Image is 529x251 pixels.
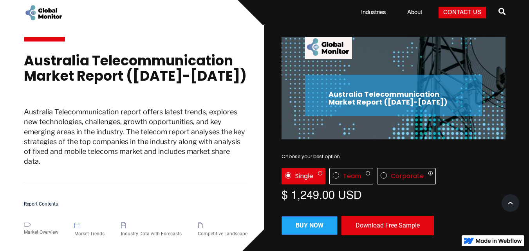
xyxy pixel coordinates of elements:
[282,168,506,184] div: License
[24,228,58,236] div: Market Overview
[476,238,522,243] img: Made in Webflow
[24,53,248,91] h1: Australia Telecommunication Market Report ([DATE]-[DATE])
[282,216,338,235] a: Buy now
[498,5,506,20] a: 
[24,202,248,207] h5: Report Contents
[74,230,105,238] div: Market Trends
[356,9,391,16] a: Industries
[391,172,424,180] div: Corporate
[329,90,459,106] h2: Australia Telecommunication Market Report ([DATE]-[DATE])
[282,153,506,161] div: Choose your best option
[121,230,182,238] div: Industry Data with Forecasts
[343,172,361,180] div: Team
[198,230,247,238] div: Competitive Landscape
[24,4,63,22] a: home
[24,107,248,182] p: Australia Telecommunication report offers latest trends, explores new technologies, challenges, g...
[403,9,427,16] a: About
[295,172,313,180] div: Single
[439,7,486,18] a: Contact Us
[341,216,434,235] div: Download Free Sample
[282,188,506,200] div: $ 1,249.00 USD
[498,6,506,17] span: 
